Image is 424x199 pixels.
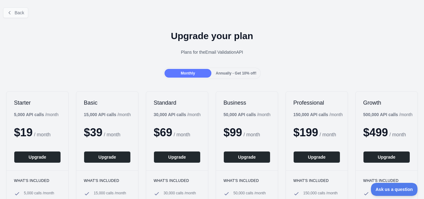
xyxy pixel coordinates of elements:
b: 50,000 API calls [223,112,256,117]
iframe: Toggle Customer Support [371,183,418,196]
div: / month [363,111,413,118]
div: / month [223,111,270,118]
h2: Growth [363,99,410,106]
span: $ 69 [154,126,172,139]
span: $ 199 [293,126,318,139]
h2: Standard [154,99,201,106]
h2: Professional [293,99,340,106]
b: 500,000 API calls [363,112,398,117]
b: 150,000 API calls [293,112,328,117]
span: $ 99 [223,126,242,139]
b: 30,000 API calls [154,112,186,117]
h2: Business [223,99,270,106]
div: / month [154,111,201,118]
span: $ 499 [363,126,388,139]
div: / month [293,111,343,118]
